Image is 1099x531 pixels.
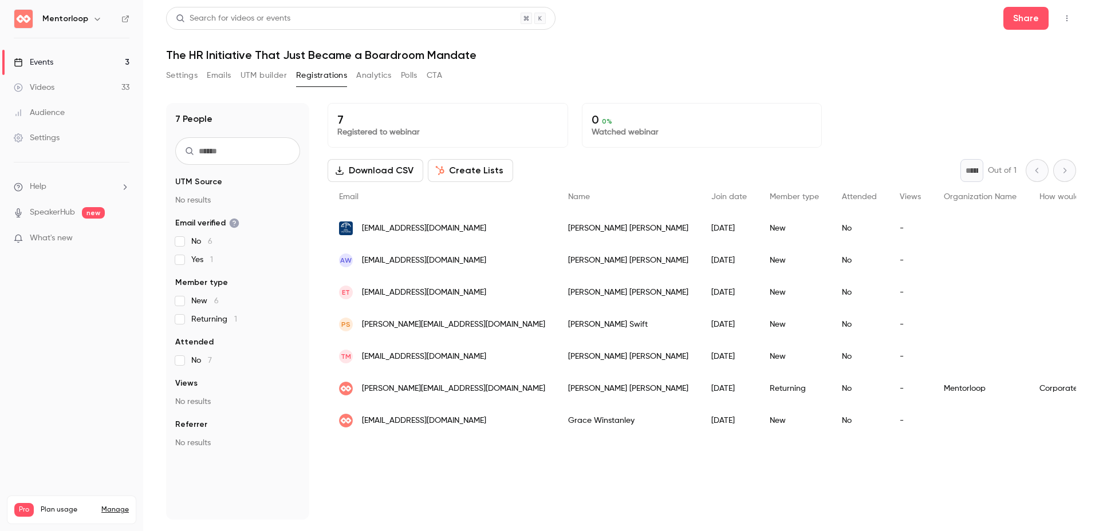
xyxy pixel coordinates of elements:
[191,295,219,307] span: New
[758,244,830,276] div: New
[830,373,888,405] div: No
[14,132,60,144] div: Settings
[166,66,198,85] button: Settings
[1003,7,1049,30] button: Share
[830,340,888,373] div: No
[30,232,73,244] span: What's new
[191,314,237,325] span: Returning
[758,373,830,405] div: Returning
[176,13,290,25] div: Search for videos or events
[700,212,758,244] div: [DATE]
[401,66,417,85] button: Polls
[568,193,590,201] span: Name
[700,405,758,437] div: [DATE]
[362,415,486,427] span: [EMAIL_ADDRESS][DOMAIN_NAME]
[14,181,129,193] li: help-dropdown-opener
[328,159,423,182] button: Download CSV
[900,193,921,201] span: Views
[175,217,239,229] span: Email verified
[30,181,46,193] span: Help
[830,276,888,308] div: No
[208,237,212,245] span: 6
[337,126,558,138] p: Registered to webinar
[14,503,34,517] span: Pro
[175,336,214,348] span: Attended
[758,276,830,308] div: New
[427,66,442,85] button: CTA
[888,244,932,276] div: -
[770,193,819,201] span: Member type
[557,212,700,244] div: [PERSON_NAME] [PERSON_NAME]
[14,10,33,28] img: Mentorloop
[175,396,300,407] p: No results
[758,212,830,244] div: New
[888,340,932,373] div: -
[191,355,212,366] span: No
[175,176,222,188] span: UTM Source
[341,351,351,362] span: TM
[340,255,352,265] span: AW
[362,351,486,363] span: [EMAIL_ADDRESS][DOMAIN_NAME]
[428,159,513,182] button: Create Lists
[700,373,758,405] div: [DATE]
[14,57,53,68] div: Events
[234,315,237,323] span: 1
[166,48,1076,62] h1: The HR Initiative That Just Became a Boardroom Mandate
[362,255,486,267] span: [EMAIL_ADDRESS][DOMAIN_NAME]
[339,193,359,201] span: Email
[758,340,830,373] div: New
[700,244,758,276] div: [DATE]
[830,308,888,340] div: No
[362,223,486,235] span: [EMAIL_ADDRESS][DOMAIN_NAME]
[888,405,932,437] div: -
[42,13,88,25] h6: Mentorloop
[241,66,287,85] button: UTM builder
[842,193,877,201] span: Attended
[988,165,1017,176] p: Out of 1
[557,373,700,405] div: [PERSON_NAME] [PERSON_NAME]
[888,212,932,244] div: -
[758,405,830,437] div: New
[362,319,545,331] span: [PERSON_NAME][EMAIL_ADDRESS][DOMAIN_NAME]
[557,308,700,340] div: [PERSON_NAME] Swift
[557,276,700,308] div: [PERSON_NAME] [PERSON_NAME]
[932,373,1028,405] div: Mentorloop
[888,308,932,340] div: -
[191,236,212,247] span: No
[342,287,350,298] span: ET
[339,414,353,427] img: mentorloop.com
[557,244,700,276] div: [PERSON_NAME] [PERSON_NAME]
[30,207,75,219] a: SpeakerHub
[175,419,207,430] span: Referrer
[296,66,347,85] button: Registrations
[700,276,758,308] div: [DATE]
[175,378,198,389] span: Views
[14,107,65,118] div: Audience
[14,82,54,93] div: Videos
[888,373,932,405] div: -
[356,66,392,85] button: Analytics
[830,212,888,244] div: No
[758,308,830,340] div: New
[208,356,212,364] span: 7
[337,113,558,126] p: 7
[830,244,888,276] div: No
[175,112,212,126] h1: 7 People
[557,405,700,437] div: Grace Winstanley
[175,176,300,449] section: facet-groups
[175,195,300,206] p: No results
[82,207,105,219] span: new
[339,221,353,235] img: epa.vic.gov.au
[175,437,300,449] p: No results
[700,308,758,340] div: [DATE]
[101,505,129,514] a: Manage
[207,66,231,85] button: Emails
[341,319,350,330] span: PS
[214,297,219,305] span: 6
[700,340,758,373] div: [DATE]
[592,113,813,126] p: 0
[944,193,1017,201] span: Organization Name
[592,126,813,138] p: Watched webinar
[362,383,545,395] span: [PERSON_NAME][EMAIL_ADDRESS][DOMAIN_NAME]
[888,276,932,308] div: -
